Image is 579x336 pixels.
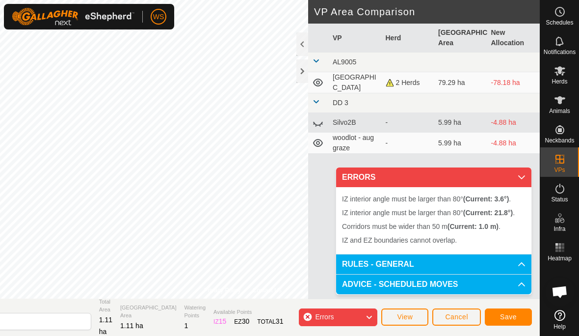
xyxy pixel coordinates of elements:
span: Corridors must be wider than 50 m . [342,223,500,230]
span: 1 [184,322,188,330]
span: Cancel [445,313,468,321]
span: Notifications [544,49,576,55]
span: Animals [549,108,570,114]
span: View [397,313,413,321]
div: EZ [234,316,249,327]
div: IZ [213,316,226,327]
button: Cancel [432,308,481,326]
span: 1.11 ha [120,322,143,330]
span: Heatmap [548,255,572,261]
button: View [381,308,428,326]
a: Privacy Policy [204,286,241,295]
img: Gallagher Logo [12,8,134,26]
div: - [386,138,431,148]
span: 30 [242,317,250,325]
p-accordion-header: ERRORS [336,168,531,187]
span: Watering Points [184,304,206,320]
span: Infra [553,226,565,232]
th: VP [329,24,382,53]
div: TOTAL [257,316,283,327]
span: 1.11 ha [99,316,112,336]
div: 2 Herds [386,78,431,88]
b: (Current: 3.6°) [463,195,509,203]
th: [GEOGRAPHIC_DATA] Area [434,24,487,53]
span: Available Points [213,308,283,316]
td: 5.99 ha [434,133,487,154]
span: ADVICE - SCHEDULED MOVES [342,280,458,288]
td: -4.88 ha [487,113,540,133]
span: Errors [315,313,334,321]
span: IZ interior angle must be larger than 80° . [342,195,511,203]
span: IZ and EZ boundaries cannot overlap. [342,236,457,244]
span: IZ interior angle must be larger than 80° . [342,209,515,217]
span: ERRORS [342,173,375,181]
span: 15 [219,317,227,325]
span: [GEOGRAPHIC_DATA] Area [120,304,177,320]
p-accordion-header: RULES - GENERAL [336,254,531,274]
span: Status [551,196,568,202]
td: 79.29 ha [434,72,487,93]
span: Neckbands [545,138,574,143]
h2: VP Area Comparison [314,6,540,18]
p-accordion-content: ERRORS [336,187,531,254]
span: VPs [554,167,565,173]
span: AL9005 [333,58,356,66]
span: Schedules [546,20,573,26]
td: 5.99 ha [434,113,487,133]
span: 31 [276,317,284,325]
span: Herds [552,79,567,84]
a: Help [540,306,579,334]
span: RULES - GENERAL [342,260,414,268]
span: DD 3 [333,99,348,107]
b: (Current: 1.0 m) [447,223,499,230]
span: Save [500,313,517,321]
span: WS [153,12,164,22]
th: New Allocation [487,24,540,53]
td: [GEOGRAPHIC_DATA] [329,72,382,93]
div: - [386,117,431,128]
td: -4.88 ha [487,133,540,154]
td: woodlot - aug graze [329,133,382,154]
span: Help [553,324,566,330]
button: Save [485,308,532,326]
a: Open chat [545,277,575,307]
b: (Current: 21.8°) [463,209,513,217]
td: Silvo2B [329,113,382,133]
td: -78.18 ha [487,72,540,93]
span: Total Area [99,298,112,314]
a: Contact Us [253,286,282,295]
th: Herd [382,24,435,53]
p-accordion-header: ADVICE - SCHEDULED MOVES [336,275,531,294]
